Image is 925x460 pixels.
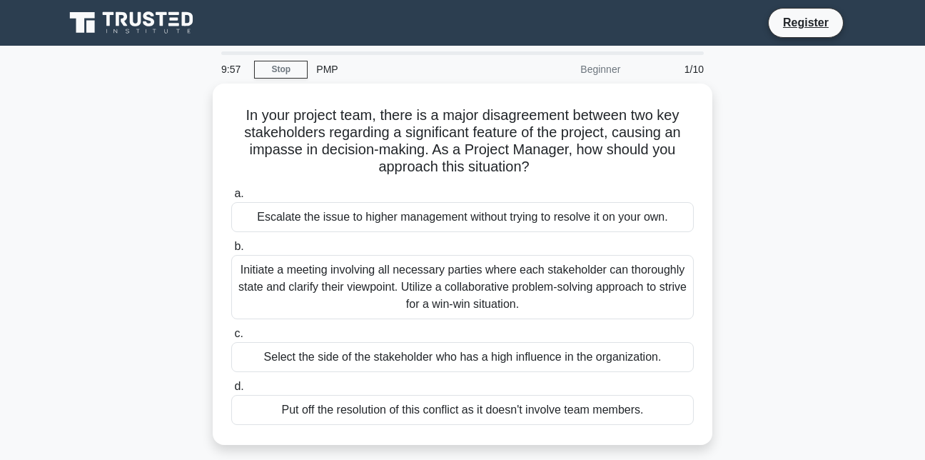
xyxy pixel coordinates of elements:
span: a. [234,187,243,199]
div: Escalate the issue to higher management without trying to resolve it on your own. [231,202,694,232]
span: d. [234,380,243,392]
a: Register [774,14,837,31]
div: PMP [308,55,504,84]
div: 1/10 [629,55,712,84]
div: Put off the resolution of this conflict as it doesn't involve team members. [231,395,694,425]
span: c. [234,327,243,339]
div: Initiate a meeting involving all necessary parties where each stakeholder can thoroughly state an... [231,255,694,319]
a: Stop [254,61,308,79]
div: Select the side of the stakeholder who has a high influence in the organization. [231,342,694,372]
h5: In your project team, there is a major disagreement between two key stakeholders regarding a sign... [230,106,695,176]
span: b. [234,240,243,252]
div: 9:57 [213,55,254,84]
div: Beginner [504,55,629,84]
